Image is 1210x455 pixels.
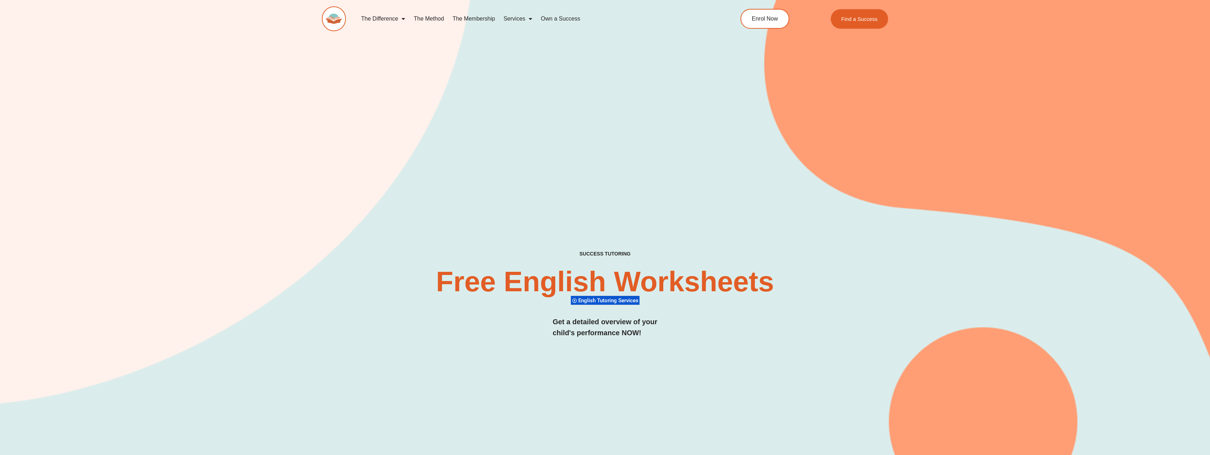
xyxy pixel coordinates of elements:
a: The Method [409,11,448,27]
a: The Membership [448,11,499,27]
span: Enrol Now [752,16,778,22]
a: The Difference [357,11,410,27]
span: English Tutoring Services [578,297,641,304]
nav: Menu [357,11,708,27]
a: Own a Success [536,11,584,27]
span: Find a Success [841,16,878,22]
a: Services [499,11,536,27]
h2: Free English Worksheets​ [418,268,792,296]
h3: Get a detailed overview of your child's performance NOW! [553,316,658,338]
a: Enrol Now [740,9,789,29]
div: English Tutoring Services [571,296,640,305]
a: Find a Success [831,9,888,29]
h4: SUCCESS TUTORING​ [521,251,689,257]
